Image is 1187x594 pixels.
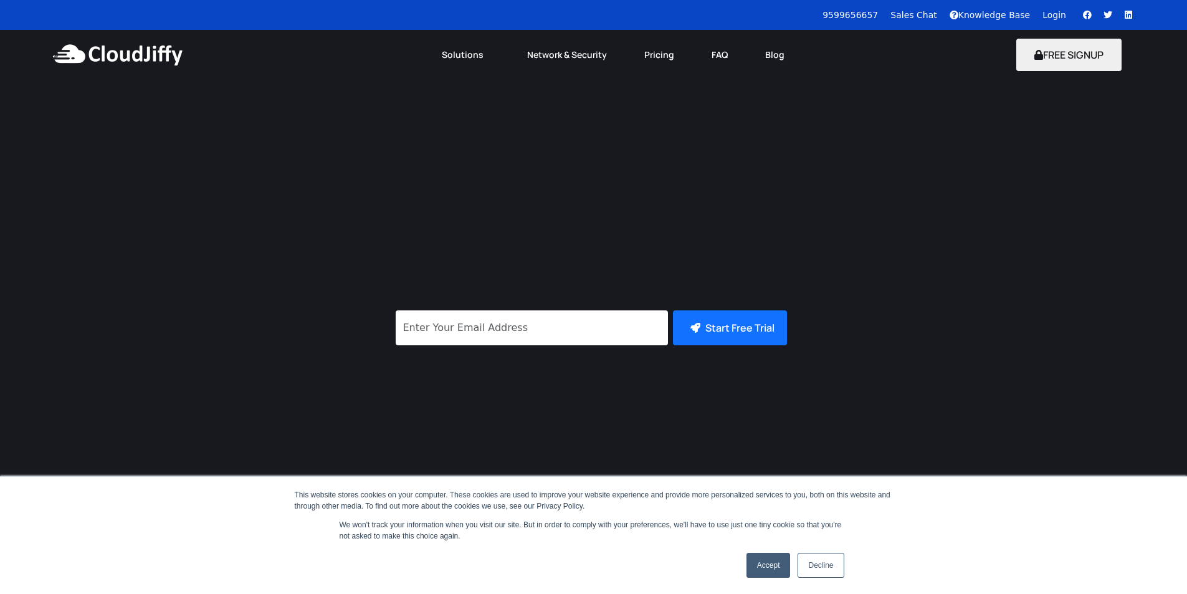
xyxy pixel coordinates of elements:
div: This website stores cookies on your computer. These cookies are used to improve your website expe... [295,489,893,512]
a: Solutions [423,41,508,69]
a: FREE SIGNUP [1016,48,1122,62]
button: FREE SIGNUP [1016,39,1122,71]
a: Decline [798,553,844,578]
iframe: chat widget [1135,544,1175,582]
a: Sales Chat [890,10,937,20]
a: Login [1042,10,1066,20]
a: Knowledge Base [950,10,1031,20]
a: 9599656657 [822,10,878,20]
a: Network & Security [508,41,626,69]
button: Start Free Trial [673,310,787,345]
a: FAQ [693,41,746,69]
a: Pricing [626,41,693,69]
input: Enter Your Email Address [396,310,668,345]
p: We won't track your information when you visit our site. But in order to comply with your prefere... [340,519,848,542]
a: Accept [746,553,791,578]
a: Blog [746,41,803,69]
